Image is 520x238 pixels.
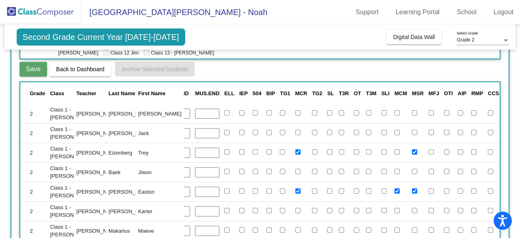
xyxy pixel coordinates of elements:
[74,123,122,143] td: [PERSON_NAME]
[412,90,424,96] span: MSR
[76,90,120,98] div: Teacher
[488,90,499,96] span: CCS
[195,90,219,96] span: MUS.END
[20,143,48,162] td: 2
[224,90,234,96] span: ELL
[135,104,184,123] td: [PERSON_NAME]
[48,201,96,221] td: Class 1 - [PERSON_NAME]
[74,162,122,182] td: [PERSON_NAME]
[48,143,96,162] td: Class 1 - [PERSON_NAME]
[106,123,154,143] td: [PERSON_NAME]
[354,90,361,96] span: OT
[135,143,184,162] td: Trey
[20,104,48,123] td: 2
[20,201,48,221] td: 2
[366,90,377,96] span: T3M
[50,90,64,98] div: Class
[19,62,47,76] button: Save
[138,90,181,98] div: First Name
[48,182,96,201] td: Class 1 - [PERSON_NAME]
[74,182,122,201] td: [PERSON_NAME]
[48,104,96,123] td: Class 1 - [PERSON_NAME]
[108,90,135,98] div: Last Name
[74,143,122,162] td: [PERSON_NAME]
[20,162,48,182] td: 2
[76,90,96,98] div: Teacher
[50,90,93,98] div: Class
[339,90,349,96] span: T3R
[74,104,122,123] td: [PERSON_NAME]
[487,6,520,19] a: Logout
[106,182,154,201] td: [PERSON_NAME]
[143,50,214,56] span: Class 13 - [PERSON_NAME]
[389,6,446,19] a: Learning Portal
[81,6,267,19] span: [GEOGRAPHIC_DATA][PERSON_NAME] - Noah
[17,28,185,46] span: Second Grade Current Year [DATE]-[DATE]
[327,90,334,96] span: SL
[20,82,48,105] th: Grade
[458,90,467,96] span: AIP
[135,123,184,143] td: Jack
[121,66,188,72] span: Archive Selected Students
[135,182,184,201] td: Easton
[106,162,154,182] td: Baek
[135,162,184,182] td: Jiwon
[106,104,154,123] td: [PERSON_NAME]
[239,90,248,96] span: IEP
[394,90,407,96] span: MCM
[56,66,104,72] span: Back to Dashboard
[74,201,122,221] td: [PERSON_NAME]
[349,6,385,19] a: Support
[108,90,152,98] div: Last Name
[26,66,41,72] span: Save
[444,90,453,96] span: OTI
[50,62,111,76] button: Back to Dashboard
[295,90,308,96] span: MCR
[253,90,262,96] span: 504
[103,50,139,56] span: Class 12 Jen
[48,123,96,143] td: Class 1 - [PERSON_NAME]
[20,182,48,201] td: 2
[312,90,322,96] span: TG2
[450,6,483,19] a: School
[135,201,184,221] td: Karter
[381,90,390,96] span: SLI
[20,123,48,143] td: 2
[280,90,290,96] span: TG1
[457,37,474,43] span: Grade 2
[138,90,165,98] div: First Name
[115,62,195,76] button: Archive Selected Students
[266,90,275,96] span: BIP
[48,162,96,182] td: Class 1 - [PERSON_NAME]
[429,90,439,96] span: MFJ
[106,201,154,221] td: [PERSON_NAME]
[387,30,442,44] button: Digital Data Wall
[106,143,154,162] td: Eizenberg
[471,90,483,96] span: RMP
[393,34,435,40] span: Digital Data Wall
